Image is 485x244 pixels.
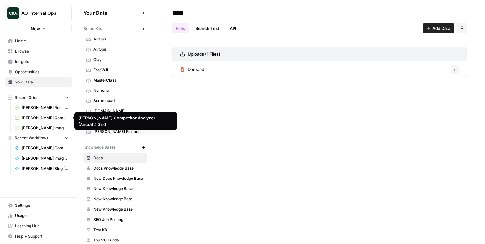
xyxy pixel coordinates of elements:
span: FreeWill [93,67,144,73]
span: Settings [15,203,69,208]
a: SEO Job Posting [83,214,147,225]
a: MasterClass [83,75,147,85]
span: Add Data [432,25,450,31]
span: Docs Knowledge Base [93,165,144,171]
a: [DOMAIN_NAME] [83,106,147,116]
a: Usage [5,211,72,221]
span: [PERSON_NAME] Restaurant Reviewer (Aircraft) Grid [22,105,69,110]
span: [PERSON_NAME] Financial Group [93,129,144,135]
a: FreeWill [83,65,147,75]
a: Opportunities [5,67,72,77]
span: Clay [93,57,144,63]
a: New Docs Knowledge Base [83,173,147,184]
span: Recent Grids [15,95,38,100]
span: [DOMAIN_NAME] [93,108,144,114]
span: [PERSON_NAME] Competitor Analyzer (Aircraft) Grid [22,115,69,121]
a: [PERSON_NAME] Financial Group [83,126,147,137]
button: Add Data [423,23,454,33]
button: Workspace: AO Internal Ops [5,5,72,21]
a: New Knowledge Base [83,194,147,204]
span: Sisense [93,118,144,124]
span: Help + Support [15,233,69,239]
span: AO Internal Ops [21,10,60,16]
a: Insights [5,57,72,67]
a: [PERSON_NAME] Image Selector (Aircraft) [12,153,72,163]
span: Scratchpad [93,98,144,104]
span: Numeric [93,88,144,93]
a: [PERSON_NAME] Competitor Analyzer (Aircraft) Grid [12,113,72,123]
a: Scratchpad [83,96,147,106]
a: Uploads (1 Files) [180,47,220,61]
span: New Knowledge Base [93,206,144,212]
span: Top VC Funds [93,237,144,243]
a: Test KB [83,225,147,235]
span: New Knowledge Base [93,186,144,192]
a: Settings [5,200,72,211]
span: [PERSON_NAME] Competitor Analyzer (Aircraft) [22,145,69,151]
button: Recent Workflows [5,133,72,143]
span: Browse [15,48,69,54]
span: Insights [15,59,69,65]
a: AirOps [83,34,147,44]
a: [PERSON_NAME] Image Selector (Aircraft) Grid [12,123,72,133]
span: New Docs Knowledge Base [93,176,144,181]
span: AirOps [93,36,144,42]
a: New Knowledge Base [83,204,147,214]
span: Brand Kits [83,26,102,31]
a: Search Test [191,23,223,33]
a: Sisense [83,116,147,126]
a: Numeric [83,85,147,96]
span: Docs [93,155,144,161]
h3: Uploads (1 Files) [188,51,220,57]
a: Learning Hub [5,221,72,231]
span: Home [15,38,69,44]
span: [PERSON_NAME] Image Selector (Aircraft) [22,155,69,161]
a: Clay [83,55,147,65]
span: Learning Hub [15,223,69,229]
span: Knowledge Bases [83,144,115,150]
a: [PERSON_NAME] Blog (Aircraft) [12,163,72,174]
button: Help + Support [5,231,72,241]
span: AirOps [93,47,144,52]
a: New Knowledge Base [83,184,147,194]
button: Recent Grids [5,93,72,102]
span: MasterClass [93,77,144,83]
a: API [226,23,240,33]
span: SEO Job Posting [93,217,144,222]
span: Your Data [83,9,140,17]
span: New Knowledge Base [93,196,144,202]
button: New [5,24,72,33]
span: [PERSON_NAME] Image Selector (Aircraft) Grid [22,125,69,131]
span: Test KB [93,227,144,233]
span: Usage [15,213,69,219]
a: Your Data [5,77,72,87]
a: [PERSON_NAME] Competitor Analyzer (Aircraft) [12,143,72,153]
span: Docs.pdf [188,66,206,73]
span: Your Data [15,79,69,85]
img: AO Internal Ops Logo [7,7,19,19]
a: Docs.pdf [180,61,206,78]
a: Home [5,36,72,46]
span: [PERSON_NAME] Blog (Aircraft) [22,166,69,171]
span: Recent Workflows [15,135,48,141]
a: AirOps [83,44,147,55]
span: Opportunities [15,69,69,75]
a: Files [172,23,189,33]
a: Browse [5,46,72,57]
a: Docs [83,153,147,163]
span: New [31,25,40,32]
a: Docs Knowledge Base [83,163,147,173]
a: [PERSON_NAME] Restaurant Reviewer (Aircraft) Grid [12,102,72,113]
